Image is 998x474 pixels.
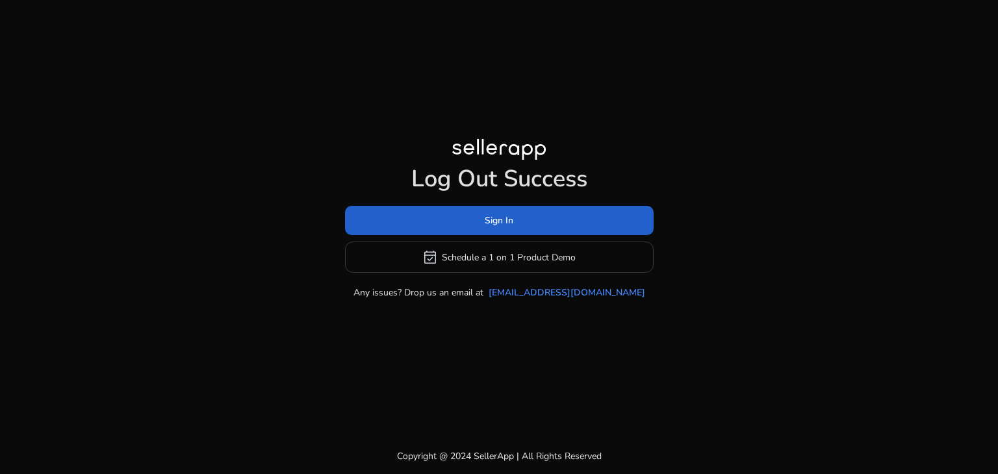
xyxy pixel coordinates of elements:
span: event_available [422,249,438,265]
button: Sign In [345,206,654,235]
p: Any issues? Drop us an email at [353,286,483,299]
button: event_availableSchedule a 1 on 1 Product Demo [345,242,654,273]
a: [EMAIL_ADDRESS][DOMAIN_NAME] [489,286,645,299]
h1: Log Out Success [345,165,654,193]
span: Sign In [485,214,513,227]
